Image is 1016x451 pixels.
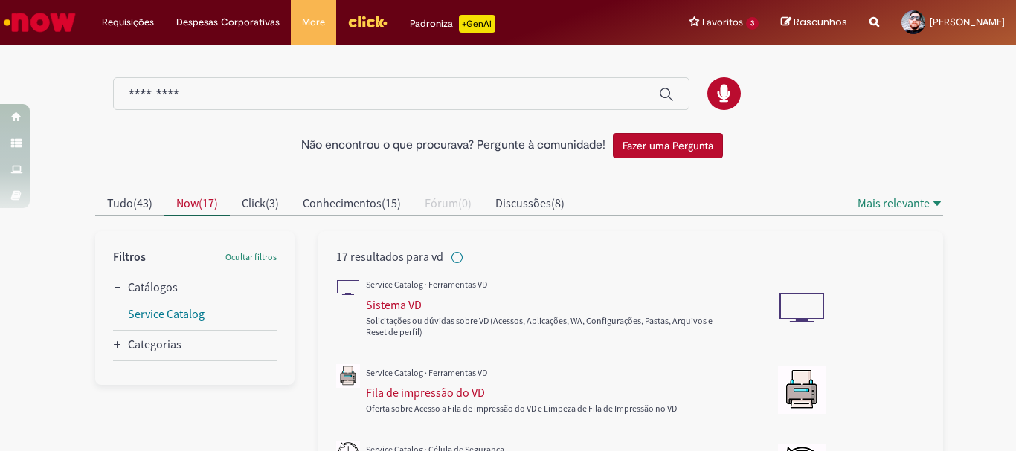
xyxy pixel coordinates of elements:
[702,15,743,30] span: Favoritos
[176,15,280,30] span: Despesas Corporativas
[746,17,759,30] span: 3
[794,15,847,29] span: Rascunhos
[410,15,495,33] div: Padroniza
[1,7,78,37] img: ServiceNow
[781,16,847,30] a: Rascunhos
[347,10,388,33] img: click_logo_yellow_360x200.png
[459,15,495,33] p: +GenAi
[613,133,723,158] button: Fazer uma Pergunta
[930,16,1005,28] span: [PERSON_NAME]
[302,15,325,30] span: More
[102,15,154,30] span: Requisições
[301,139,605,152] h2: Não encontrou o que procurava? Pergunte à comunidade!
